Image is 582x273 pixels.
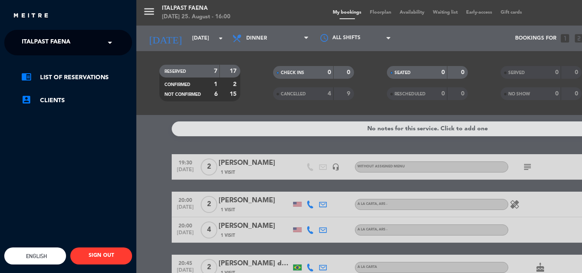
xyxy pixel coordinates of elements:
span: English [24,253,47,259]
a: account_boxClients [21,95,132,106]
img: MEITRE [13,13,49,19]
a: chrome_reader_modeList of Reservations [21,72,132,83]
i: chrome_reader_mode [21,72,32,82]
i: account_box [21,95,32,105]
span: Italpast Faena [22,34,70,52]
button: SIGN OUT [70,247,132,264]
